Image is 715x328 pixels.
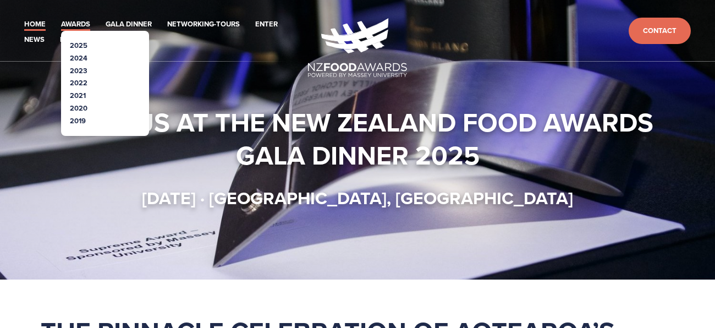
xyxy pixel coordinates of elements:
[142,185,573,211] strong: [DATE] · [GEOGRAPHIC_DATA], [GEOGRAPHIC_DATA]
[167,18,240,31] a: Networking-Tours
[70,65,87,76] a: 2023
[60,34,96,46] a: Partners
[69,103,660,174] strong: Join us at the New Zealand Food Awards Gala Dinner 2025
[24,34,45,46] a: News
[24,18,46,31] a: Home
[70,90,86,101] a: 2021
[255,18,278,31] a: Enter
[70,116,86,126] a: 2019
[70,78,87,88] a: 2022
[61,18,90,31] a: Awards
[70,103,87,113] a: 2020
[106,18,152,31] a: Gala Dinner
[629,18,691,45] a: Contact
[70,53,87,63] a: 2024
